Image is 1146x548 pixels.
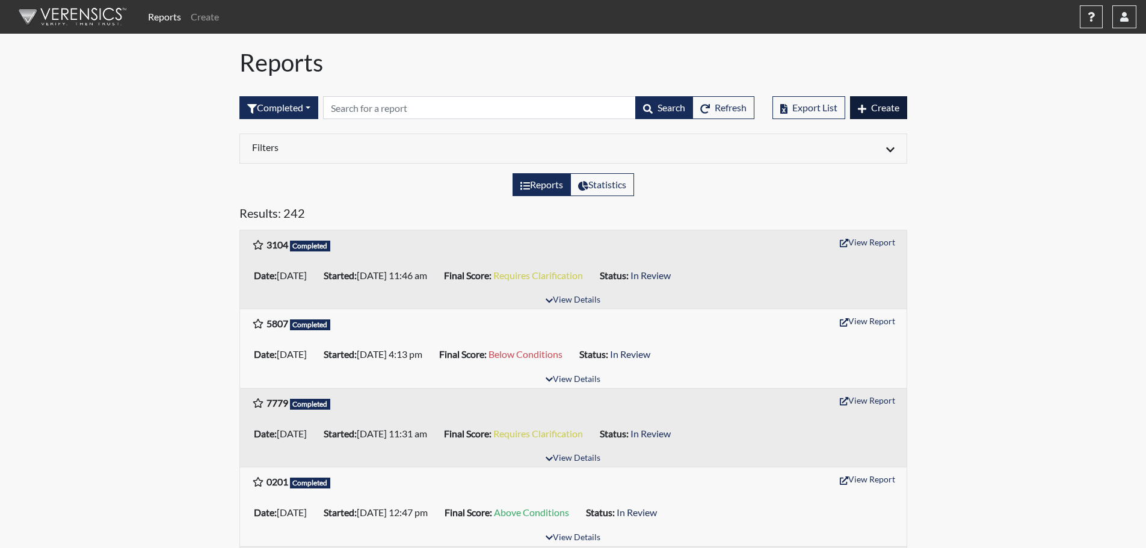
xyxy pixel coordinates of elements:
[266,476,288,487] b: 0201
[254,506,277,518] b: Date:
[871,102,899,113] span: Create
[834,233,901,251] button: View Report
[439,348,487,360] b: Final Score:
[319,424,439,443] li: [DATE] 11:31 am
[772,96,845,119] button: Export List
[834,470,901,488] button: View Report
[493,428,583,439] span: Requires Clarification
[692,96,754,119] button: Refresh
[290,319,331,330] span: Completed
[493,269,583,281] span: Requires Clarification
[266,397,288,408] b: 7779
[239,96,318,119] div: Filter by interview status
[186,5,224,29] a: Create
[494,506,569,518] span: Above Conditions
[254,348,277,360] b: Date:
[239,48,907,77] h1: Reports
[617,506,657,518] span: In Review
[243,141,904,156] div: Click to expand/collapse filters
[266,239,288,250] b: 3104
[324,428,357,439] b: Started:
[570,173,634,196] label: View statistics about completed interviews
[513,173,571,196] label: View the list of reports
[324,348,357,360] b: Started:
[319,503,440,522] li: [DATE] 12:47 pm
[635,96,693,119] button: Search
[610,348,650,360] span: In Review
[540,451,606,467] button: View Details
[249,503,319,522] li: [DATE]
[850,96,907,119] button: Create
[792,102,837,113] span: Export List
[540,292,606,309] button: View Details
[323,96,636,119] input: Search by Registration ID, Interview Number, or Investigation Name.
[324,269,357,281] b: Started:
[600,428,629,439] b: Status:
[630,269,671,281] span: In Review
[239,206,907,225] h5: Results: 242
[249,266,319,285] li: [DATE]
[290,241,331,251] span: Completed
[319,345,434,364] li: [DATE] 4:13 pm
[290,399,331,410] span: Completed
[540,372,606,388] button: View Details
[254,269,277,281] b: Date:
[444,428,491,439] b: Final Score:
[290,478,331,488] span: Completed
[266,318,288,329] b: 5807
[239,96,318,119] button: Completed
[254,428,277,439] b: Date:
[445,506,492,518] b: Final Score:
[540,530,606,546] button: View Details
[658,102,685,113] span: Search
[319,266,439,285] li: [DATE] 11:46 am
[600,269,629,281] b: Status:
[630,428,671,439] span: In Review
[324,506,357,518] b: Started:
[715,102,747,113] span: Refresh
[579,348,608,360] b: Status:
[252,141,564,153] h6: Filters
[834,391,901,410] button: View Report
[249,345,319,364] li: [DATE]
[143,5,186,29] a: Reports
[488,348,562,360] span: Below Conditions
[249,424,319,443] li: [DATE]
[586,506,615,518] b: Status:
[444,269,491,281] b: Final Score:
[834,312,901,330] button: View Report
